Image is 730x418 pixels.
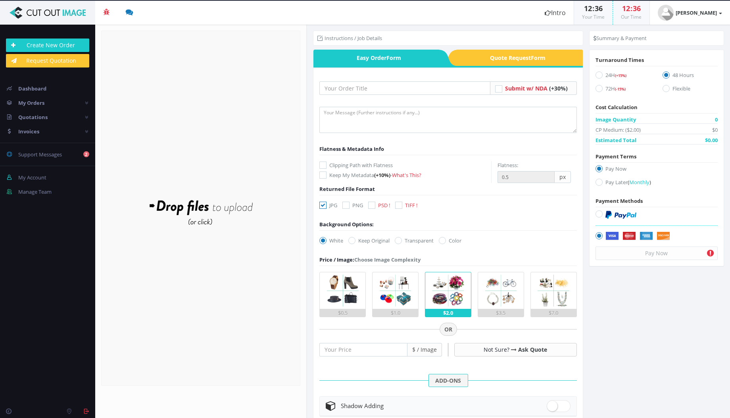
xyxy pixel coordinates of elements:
label: Pay Later [596,178,718,189]
label: Flexible [663,85,718,95]
label: 72H [596,85,651,95]
span: My Orders [18,99,44,106]
a: Create New Order [6,39,89,52]
span: (+10%) [374,171,390,179]
a: (+15%) [615,71,626,79]
input: Your Order Title [319,81,490,95]
div: $3.5 [478,309,524,317]
span: 0 [715,116,718,123]
span: Manage Team [18,188,52,195]
input: Your Price [319,343,407,356]
b: 2 [83,151,89,157]
span: OR [440,323,457,336]
span: Easy Order [313,50,438,66]
a: [PERSON_NAME] [650,1,730,25]
span: Quotations [18,114,48,121]
span: PSD ! [378,202,390,209]
span: Invoices [18,128,39,135]
div: Background Options: [319,220,374,228]
span: Returned File Format [319,185,375,193]
span: Flatness & Metadata Info [319,145,384,152]
span: px [555,171,571,183]
label: Transparent [395,237,434,245]
li: Instructions / Job Details [317,34,382,42]
span: (+15%) [615,73,626,78]
span: Not Sure? [484,346,509,353]
a: Easy OrderForm [313,50,438,66]
span: $0 [712,126,718,134]
i: Form [531,54,546,62]
label: Keep Original [348,237,390,245]
label: Pay Now [596,165,718,175]
div: $0.5 [320,309,365,317]
span: : [630,4,633,13]
span: (+30%) [549,85,568,92]
span: : [592,4,595,13]
span: 12 [622,4,630,13]
li: Summary & Payment [594,34,647,42]
span: $0.00 [705,136,718,144]
div: Choose Image Complexity [319,256,421,264]
small: Your Time [582,13,605,20]
span: Price / Image: [319,256,354,263]
img: 4.png [483,272,519,309]
img: 5.png [535,272,572,309]
a: Quote RequestForm [458,50,583,66]
span: My Account [18,174,46,181]
span: Quote Request [458,50,583,66]
span: Image Quantity [596,116,636,123]
span: 12 [584,4,592,13]
span: Payment Terms [596,153,636,160]
strong: [PERSON_NAME] [676,9,717,16]
div: $7.0 [531,309,576,317]
span: Turnaround Times [596,56,644,64]
span: $ / Image [407,343,442,356]
div: $1.0 [373,309,418,317]
div: $2.0 [425,309,471,317]
img: 1.png [325,272,361,309]
span: Shadow Adding [341,402,384,410]
a: Request Quotation [6,54,89,67]
img: Cut Out Image [6,7,89,19]
label: 48 Hours [663,71,718,82]
a: Intro [537,1,574,25]
span: ADD-ONS [428,374,468,387]
label: Clipping Path with Flatness [319,161,491,169]
span: Cost Calculation [596,104,638,111]
span: Monthly [629,179,649,186]
span: Payment Methods [596,197,643,204]
img: PayPal [605,211,636,219]
span: Estimated Total [596,136,636,144]
a: Submit w/ NDA (+30%) [505,85,568,92]
span: (-15%) [615,87,626,92]
label: PNG [342,201,363,209]
img: 2.png [377,272,414,309]
label: White [319,237,343,245]
label: 24H [596,71,651,82]
a: (Monthly) [628,179,651,186]
i: Form [386,54,401,62]
a: (-15%) [615,85,626,92]
a: Ask Quote [518,346,547,353]
label: JPG [319,201,337,209]
span: CP Medium: ($2.00) [596,126,641,134]
span: 36 [595,4,603,13]
label: Color [439,237,461,245]
img: user_default.jpg [658,5,674,21]
span: Submit w/ NDA [505,85,547,92]
label: Keep My Metadata - [319,171,491,179]
img: 3.png [430,272,467,309]
a: What's This? [392,171,421,179]
img: Securely by Stripe [605,232,670,241]
span: 36 [633,4,641,13]
span: Support Messages [18,151,62,158]
label: Flatness: [498,161,518,169]
span: Dashboard [18,85,46,92]
small: Our Time [621,13,642,20]
span: TIFF ! [405,202,417,209]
